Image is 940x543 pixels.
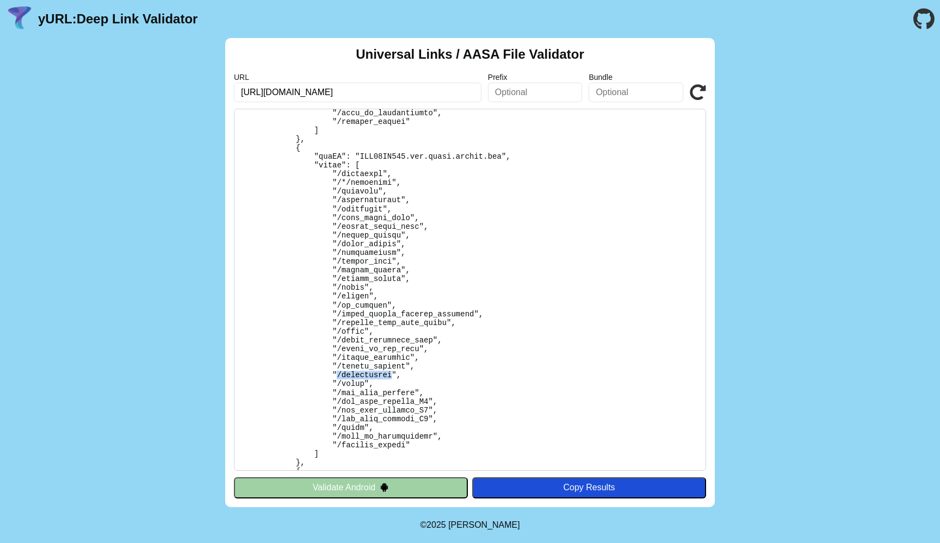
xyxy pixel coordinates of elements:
[5,5,34,33] img: yURL Logo
[234,73,481,82] label: URL
[589,73,683,82] label: Bundle
[589,83,683,102] input: Optional
[234,477,468,498] button: Validate Android
[488,73,583,82] label: Prefix
[472,477,706,498] button: Copy Results
[420,507,520,543] footer: ©
[488,83,583,102] input: Optional
[356,47,584,62] h2: Universal Links / AASA File Validator
[38,11,197,27] a: yURL:Deep Link Validator
[234,109,706,471] pre: Lorem ipsu do: sitam://con.adipi.eli/.sedd-eiusm/tempo-inc-utla-etdoloremag Al Enimadmi: Veni Qui...
[478,483,701,492] div: Copy Results
[426,520,446,529] span: 2025
[448,520,520,529] a: Michael Ibragimchayev's Personal Site
[380,483,389,492] img: droidIcon.svg
[234,83,481,102] input: Required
